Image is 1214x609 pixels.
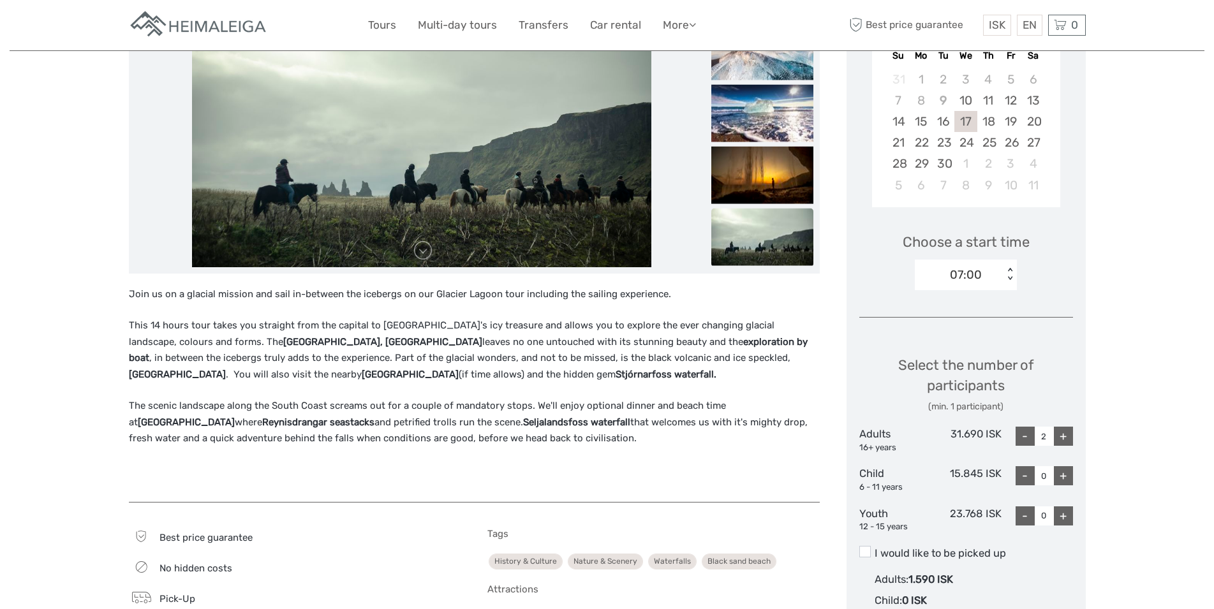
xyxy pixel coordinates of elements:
div: Not available Saturday, September 6th, 2025 [1022,69,1044,90]
div: Sa [1022,47,1044,64]
div: Not available Tuesday, September 2nd, 2025 [932,69,954,90]
div: Not available Sunday, August 31st, 2025 [887,69,910,90]
div: 16+ years [859,442,931,454]
div: Adults [859,427,931,453]
strong: [GEOGRAPHIC_DATA] [138,416,235,428]
div: Choose Sunday, September 14th, 2025 [887,111,910,132]
div: Child [859,466,931,493]
span: 1.590 ISK [908,573,953,585]
img: 62a01b9f66b144b48fe37001b0ab287d_slider_thumbnail.jpeg [711,22,813,80]
strong: [GEOGRAPHIC_DATA] [362,369,459,380]
div: Mo [910,47,932,64]
span: ISK [989,18,1005,31]
label: I would like to be picked up [859,546,1073,561]
div: Choose Sunday, September 21st, 2025 [887,132,910,153]
strong: [GEOGRAPHIC_DATA], [GEOGRAPHIC_DATA] [283,336,482,348]
img: a2ed2e35b203426fb204199191d735dc_slider_thumbnail.jpeg [711,146,813,203]
div: Tu [932,47,954,64]
span: Best price guarantee [159,532,253,543]
div: Choose Sunday, September 28th, 2025 [887,153,910,174]
div: Choose Friday, September 12th, 2025 [1000,90,1022,111]
img: 6405979303e1493c886420491dfd3ec3_slider_thumbnail.jpeg [711,208,813,265]
div: Choose Tuesday, September 30th, 2025 [932,153,954,174]
span: 0 [1069,18,1080,31]
div: Not available Tuesday, September 9th, 2025 [932,90,954,111]
a: History & Culture [489,554,563,569]
div: + [1054,427,1073,446]
div: Choose Thursday, September 18th, 2025 [977,111,1000,132]
a: Transfers [519,16,568,34]
div: 6 - 11 years [859,481,931,494]
div: Fr [1000,47,1022,64]
div: We [954,47,977,64]
a: More [663,16,696,34]
div: Choose Wednesday, September 10th, 2025 [954,90,977,111]
span: Adults : [875,573,908,585]
div: Not available Monday, September 1st, 2025 [910,69,932,90]
div: Choose Wednesday, October 1st, 2025 [954,153,977,174]
div: - [1016,427,1035,446]
div: Choose Saturday, September 13th, 2025 [1022,90,1044,111]
span: Child : [875,594,902,606]
div: Choose Thursday, October 2nd, 2025 [977,153,1000,174]
div: Not available Sunday, September 7th, 2025 [887,90,910,111]
div: 12 - 15 years [859,521,931,533]
div: Choose Thursday, September 11th, 2025 [977,90,1000,111]
div: Not available Wednesday, September 3rd, 2025 [954,69,977,90]
div: Choose Tuesday, October 7th, 2025 [932,175,954,196]
p: Join us on a glacial mission and sail in-between the icebergs on our Glacier Lagoon tour includin... [129,286,820,303]
div: Not available Monday, September 8th, 2025 [910,90,932,111]
h5: Attractions [487,583,820,595]
a: Tours [368,16,396,34]
div: Choose Monday, September 15th, 2025 [910,111,932,132]
div: Choose Saturday, September 27th, 2025 [1022,132,1044,153]
div: Choose Friday, October 10th, 2025 [1000,175,1022,196]
div: EN [1017,15,1042,36]
div: Choose Wednesday, September 17th, 2025 [954,111,977,132]
div: 31.690 ISK [930,427,1002,453]
div: month 2025-09 [876,69,1056,196]
div: Choose Thursday, October 9th, 2025 [977,175,1000,196]
div: < > [1005,268,1016,281]
span: 0 ISK [902,594,927,606]
a: Black sand beach [702,554,776,569]
div: Choose Wednesday, October 8th, 2025 [954,175,977,196]
p: This 14 hours tour takes you straight from the capital to [GEOGRAPHIC_DATA]'s icy treasure and al... [129,318,820,383]
div: 23.768 ISK [930,506,1002,533]
div: - [1016,466,1035,485]
strong: Stjórnarfoss waterfall. [616,369,716,380]
div: Su [887,47,910,64]
div: + [1054,506,1073,525]
div: - [1016,506,1035,525]
div: Choose Saturday, September 20th, 2025 [1022,111,1044,132]
div: Th [977,47,1000,64]
div: Choose Tuesday, September 16th, 2025 [932,111,954,132]
div: Choose Monday, September 29th, 2025 [910,153,932,174]
div: Choose Tuesday, September 23rd, 2025 [932,132,954,153]
a: Waterfalls [648,554,697,569]
h5: Tags [487,528,820,539]
div: Choose Saturday, October 11th, 2025 [1022,175,1044,196]
div: (min. 1 participant) [859,400,1073,413]
a: Nature & Scenery [568,554,643,569]
span: Pick-Up [159,593,195,605]
div: Choose Monday, October 6th, 2025 [910,175,932,196]
div: Choose Monday, September 22nd, 2025 [910,132,932,153]
img: 2784621e53724ee196cb3339ae72262e_slider_thumbnail.jpeg [711,84,813,142]
div: Not available Thursday, September 4th, 2025 [977,69,1000,90]
strong: [GEOGRAPHIC_DATA] [129,369,226,380]
strong: Seljalandsfoss waterfall [523,416,630,428]
div: Choose Friday, October 3rd, 2025 [1000,153,1022,174]
span: Best price guarantee [847,15,980,36]
div: + [1054,466,1073,485]
strong: exploration by boat [129,336,808,364]
div: Choose Sunday, October 5th, 2025 [887,175,910,196]
p: The scenic landscape along the South Coast screams out for a couple of mandatory stops. We'll enj... [129,398,820,447]
div: Choose Wednesday, September 24th, 2025 [954,132,977,153]
div: Choose Thursday, September 25th, 2025 [977,132,1000,153]
div: 15.845 ISK [930,466,1002,493]
span: No hidden costs [159,562,232,574]
div: Choose Friday, September 19th, 2025 [1000,111,1022,132]
div: 07:00 [950,267,982,283]
button: Open LiveChat chat widget [147,20,162,35]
